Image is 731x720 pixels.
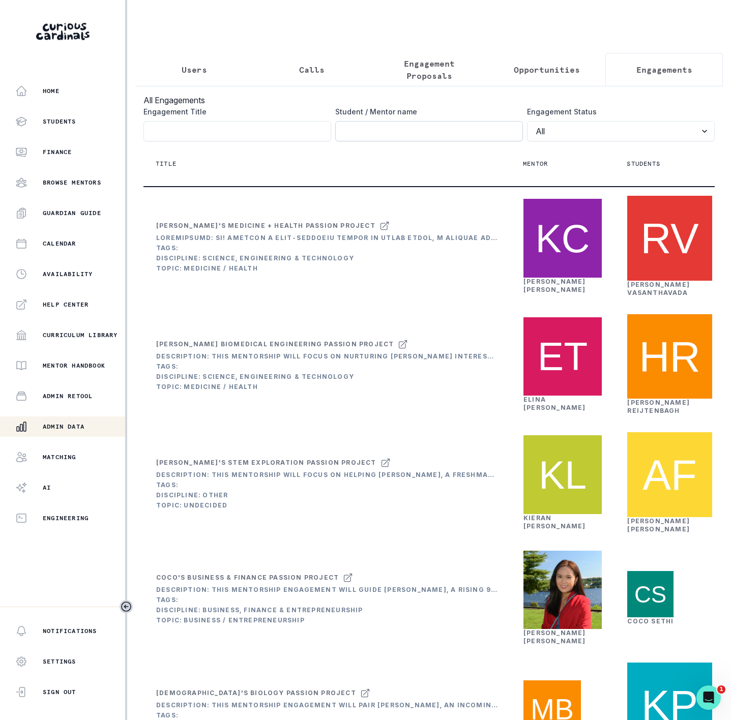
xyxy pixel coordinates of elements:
div: Topic: Undecided [156,501,498,509]
a: Elina [PERSON_NAME] [523,396,586,411]
a: [PERSON_NAME] Vasanthavada [627,281,690,296]
a: [PERSON_NAME] [PERSON_NAME] [523,278,586,293]
p: Users [182,64,207,76]
p: Engineering [43,514,89,522]
div: Tags: [156,244,498,252]
span: 1 [717,685,725,694]
p: Matching [43,453,76,461]
div: [PERSON_NAME] Biomedical Engineering Passion Project [156,340,394,348]
a: [PERSON_NAME] [PERSON_NAME] [523,629,586,645]
div: Discipline: Other [156,491,498,499]
div: Tags: [156,481,498,489]
p: Home [43,87,60,95]
p: Browse Mentors [43,178,101,187]
div: Tags: [156,711,498,719]
div: Topic: Medicine / Health [156,264,498,273]
p: Students [627,160,660,168]
div: Tags: [156,363,498,371]
p: Engagement Proposals [379,57,479,82]
button: Toggle sidebar [120,600,133,613]
div: Description: This mentorship will focus on nurturing [PERSON_NAME] interest in biomedical advance... [156,352,498,361]
label: Engagement Title [143,106,325,117]
h3: All Engagements [143,94,715,106]
div: Description: This mentorship engagement will pair [PERSON_NAME], an incoming 9th grader with inte... [156,701,498,709]
div: [PERSON_NAME]'s Medicine + Health Passion Project [156,222,375,230]
a: [PERSON_NAME] Reijtenbagh [627,399,690,414]
p: Mentor [523,160,548,168]
div: Topic: Medicine / Health [156,383,498,391]
p: Calls [299,64,325,76]
p: Title [156,160,177,168]
div: Discipline: Business, Finance & Entrepreneurship [156,606,498,614]
iframe: Intercom live chat [696,685,721,710]
p: Opportunities [514,64,580,76]
p: Finance [43,148,72,156]
p: Admin Retool [43,392,93,400]
div: Topic: Business / Entrepreneurship [156,616,498,624]
a: [PERSON_NAME] [PERSON_NAME] [627,517,690,533]
p: Help Center [43,301,89,309]
a: Coco Sethi [627,617,674,625]
img: Curious Cardinals Logo [36,23,90,40]
label: Engagement Status [527,106,709,117]
div: Loremipsumd: Si! Ametcon a elit-seddoeiu tempor in utlab Etdol, m aliquae adm ve quisnostru exerc... [156,234,498,242]
p: Students [43,117,76,126]
p: Guardian Guide [43,209,101,217]
p: Admin Data [43,423,84,431]
p: Sign Out [43,688,76,696]
p: AI [43,484,51,492]
p: Curriculum Library [43,331,118,339]
div: Tags: [156,596,498,604]
p: Availability [43,270,93,278]
div: [DEMOGRAPHIC_DATA]'s Biology Passion Project [156,689,356,697]
p: Settings [43,657,76,666]
div: Discipline: Science, Engineering & Technology [156,254,498,262]
p: Calendar [43,239,76,248]
p: Notifications [43,627,97,635]
div: [PERSON_NAME]'s STEM Exploration Passion Project [156,459,376,467]
div: Description: This mentorship will focus on helping [PERSON_NAME], a freshman at [GEOGRAPHIC_DATA]... [156,471,498,479]
div: Description: This mentorship engagement will guide [PERSON_NAME], a rising 9th grader with divers... [156,586,498,594]
p: Engagements [636,64,692,76]
label: Student / Mentor name [335,106,517,117]
p: Mentor Handbook [43,362,105,370]
div: Coco's Business & Finance Passion Project [156,574,339,582]
div: Discipline: Science, Engineering & Technology [156,373,498,381]
a: Kieran [PERSON_NAME] [523,514,586,530]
